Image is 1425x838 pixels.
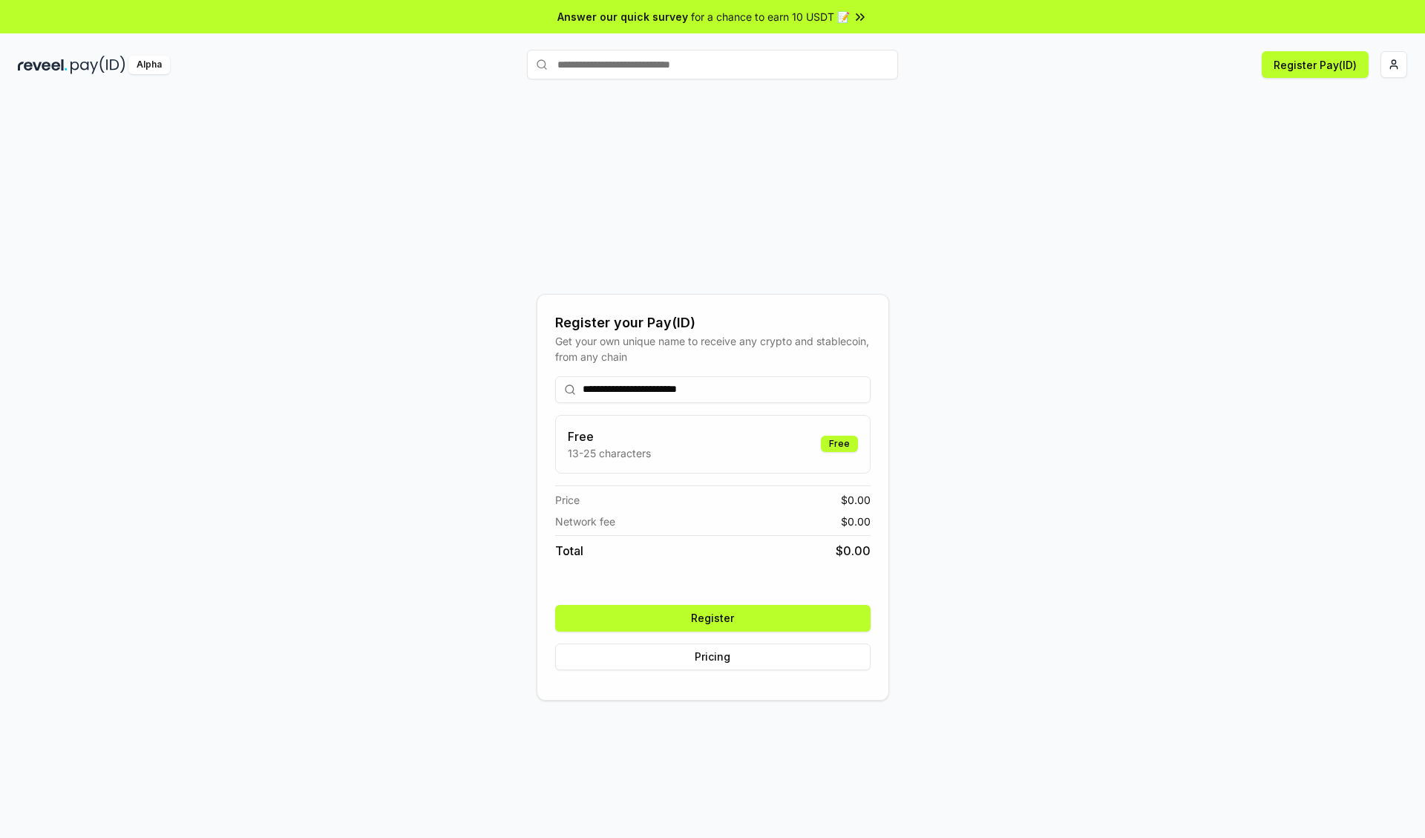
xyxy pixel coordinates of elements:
[568,445,651,461] p: 13-25 characters
[555,312,871,333] div: Register your Pay(ID)
[557,9,688,24] span: Answer our quick survey
[841,514,871,529] span: $ 0.00
[555,542,583,560] span: Total
[555,644,871,670] button: Pricing
[555,605,871,632] button: Register
[841,492,871,508] span: $ 0.00
[555,492,580,508] span: Price
[821,436,858,452] div: Free
[691,9,850,24] span: for a chance to earn 10 USDT 📝
[71,56,125,74] img: pay_id
[836,542,871,560] span: $ 0.00
[1262,51,1369,78] button: Register Pay(ID)
[555,333,871,364] div: Get your own unique name to receive any crypto and stablecoin, from any chain
[128,56,170,74] div: Alpha
[18,56,68,74] img: reveel_dark
[555,514,615,529] span: Network fee
[568,428,651,445] h3: Free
